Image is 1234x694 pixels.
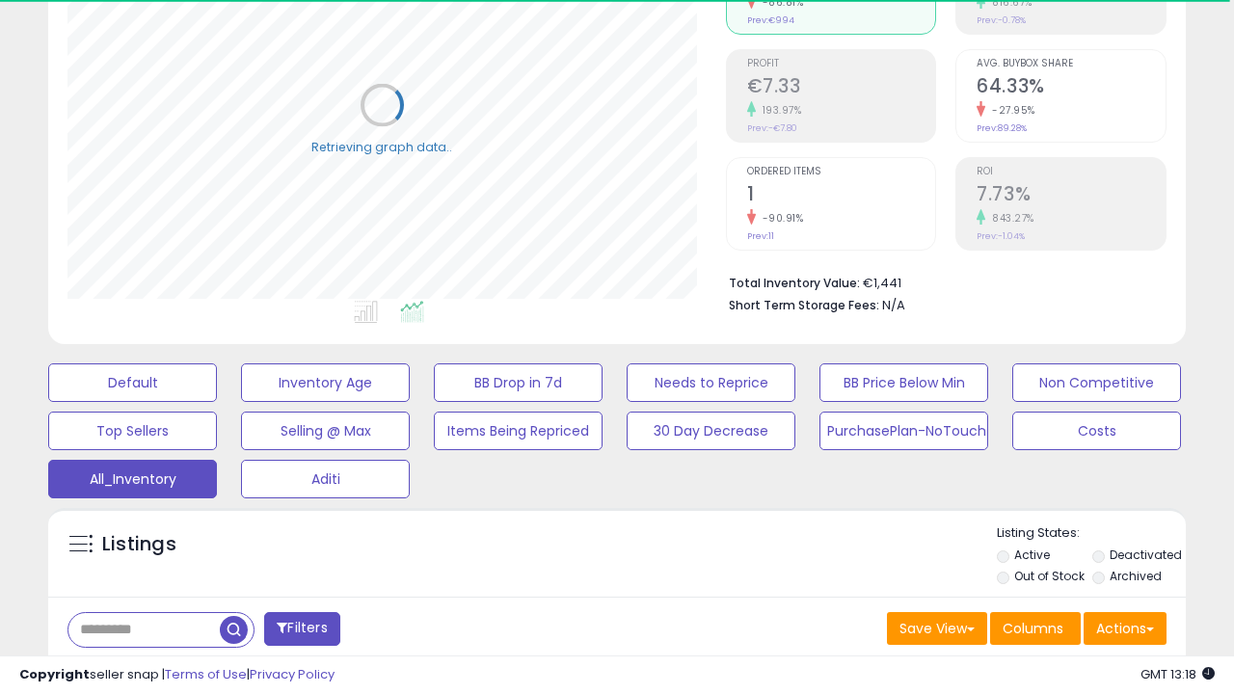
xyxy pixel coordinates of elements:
[977,230,1025,242] small: Prev: -1.04%
[311,138,452,155] div: Retrieving graph data..
[747,122,797,134] small: Prev: -€7.80
[977,167,1166,177] span: ROI
[241,460,410,498] button: Aditi
[1003,619,1063,638] span: Columns
[747,59,936,69] span: Profit
[1084,612,1167,645] button: Actions
[1012,412,1181,450] button: Costs
[241,363,410,402] button: Inventory Age
[985,211,1034,226] small: 843.27%
[977,75,1166,101] h2: 64.33%
[997,524,1186,543] p: Listing States:
[756,103,802,118] small: 193.97%
[1140,665,1215,683] span: 2025-10-14 13:18 GMT
[977,183,1166,209] h2: 7.73%
[882,296,905,314] span: N/A
[48,412,217,450] button: Top Sellers
[729,297,879,313] b: Short Term Storage Fees:
[1014,547,1050,563] label: Active
[747,167,936,177] span: Ordered Items
[990,612,1081,645] button: Columns
[977,14,1026,26] small: Prev: -0.78%
[19,666,335,684] div: seller snap | |
[747,230,774,242] small: Prev: 11
[48,460,217,498] button: All_Inventory
[1014,568,1085,584] label: Out of Stock
[241,412,410,450] button: Selling @ Max
[977,122,1027,134] small: Prev: 89.28%
[1110,547,1182,563] label: Deactivated
[977,59,1166,69] span: Avg. Buybox Share
[756,211,804,226] small: -90.91%
[747,75,936,101] h2: €7.33
[819,363,988,402] button: BB Price Below Min
[19,665,90,683] strong: Copyright
[264,612,339,646] button: Filters
[102,531,176,558] h5: Listings
[627,363,795,402] button: Needs to Reprice
[1110,568,1162,584] label: Archived
[747,183,936,209] h2: 1
[985,103,1035,118] small: -27.95%
[250,665,335,683] a: Privacy Policy
[819,412,988,450] button: PurchasePlan-NoTouch
[747,14,794,26] small: Prev: €994
[165,665,247,683] a: Terms of Use
[729,270,1153,293] li: €1,441
[434,363,603,402] button: BB Drop in 7d
[434,412,603,450] button: Items Being Repriced
[48,363,217,402] button: Default
[887,612,987,645] button: Save View
[729,275,860,291] b: Total Inventory Value:
[627,412,795,450] button: 30 Day Decrease
[1012,363,1181,402] button: Non Competitive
